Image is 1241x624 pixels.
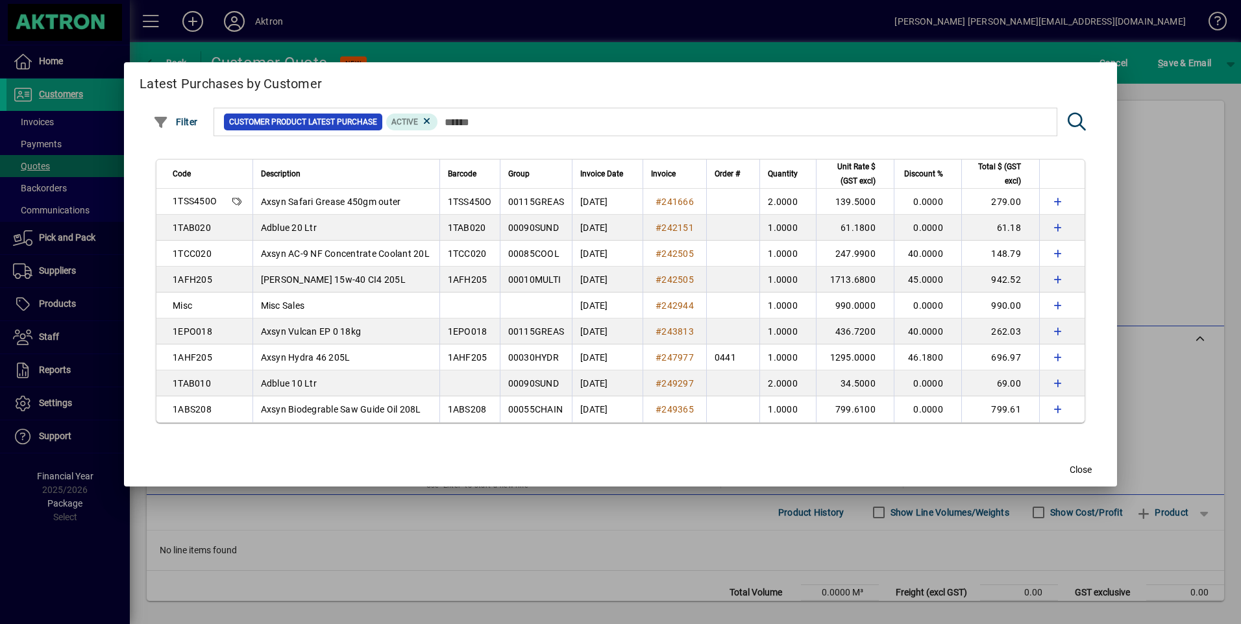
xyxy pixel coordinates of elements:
[386,114,438,130] mat-chip: Product Activation Status: Active
[508,167,565,181] div: Group
[759,370,816,396] td: 2.0000
[651,350,698,365] a: #247977
[261,222,317,233] span: Adblue 20 Ltr
[448,197,492,207] span: 1TSS450O
[651,376,698,390] a: #249297
[572,344,643,370] td: [DATE]
[651,167,676,181] span: Invoice
[261,326,362,337] span: Axsyn Vulcan EP 0 18kg
[508,197,565,207] span: 00115GREAS
[651,298,698,313] a: #242944
[656,378,661,389] span: #
[580,167,623,181] span: Invoice Date
[961,396,1039,422] td: 799.61
[261,378,317,389] span: Adblue 10 Ltr
[759,241,816,267] td: 1.0000
[816,396,894,422] td: 799.6100
[1070,463,1092,477] span: Close
[759,267,816,293] td: 1.0000
[768,167,798,181] span: Quantity
[173,378,211,389] span: 1TAB010
[391,117,418,126] span: Active
[759,396,816,422] td: 1.0000
[572,189,643,215] td: [DATE]
[894,215,961,241] td: 0.0000
[448,222,486,233] span: 1TAB020
[656,300,661,311] span: #
[572,215,643,241] td: [DATE]
[961,241,1039,267] td: 148.79
[661,326,694,337] span: 243813
[961,267,1039,293] td: 942.52
[894,370,961,396] td: 0.0000
[961,189,1039,215] td: 279.00
[651,324,698,339] a: #243813
[961,318,1039,344] td: 262.03
[572,267,643,293] td: [DATE]
[508,404,563,414] span: 00055CHAIN
[816,267,894,293] td: 1713.6800
[173,300,192,311] span: Misc
[448,326,487,337] span: 1EPO018
[261,167,432,181] div: Description
[759,318,816,344] td: 1.0000
[970,160,1033,188] div: Total $ (GST excl)
[715,167,752,181] div: Order #
[508,248,559,259] span: 00085COOL
[651,195,698,209] a: #241666
[894,293,961,318] td: 0.0000
[661,378,694,389] span: 249297
[894,396,961,422] td: 0.0000
[961,370,1039,396] td: 69.00
[173,196,217,206] span: 1TSS450O
[816,344,894,370] td: 1295.0000
[816,215,894,241] td: 61.1800
[759,344,816,370] td: 1.0000
[261,167,301,181] span: Description
[661,248,694,259] span: 242505
[173,326,212,337] span: 1EPO018
[261,404,421,414] span: Axsyn Biodegrable Saw Guide Oil 208L
[572,396,643,422] td: [DATE]
[173,404,212,414] span: 1ABS208
[580,167,635,181] div: Invoice Date
[970,160,1021,188] span: Total $ (GST excl)
[894,189,961,215] td: 0.0000
[572,370,643,396] td: [DATE]
[124,62,1117,100] h2: Latest Purchases by Customer
[894,267,961,293] td: 45.0000
[261,300,305,311] span: Misc Sales
[261,274,406,285] span: [PERSON_NAME] 15w-40 CI4 205L
[508,274,561,285] span: 00010MULTI
[173,248,212,259] span: 1TCC020
[816,189,894,215] td: 139.5000
[448,404,487,414] span: 1ABS208
[816,293,894,318] td: 990.0000
[961,215,1039,241] td: 61.18
[894,241,961,267] td: 40.0000
[173,222,211,233] span: 1TAB020
[261,352,350,363] span: Axsyn Hydra 46 205L
[448,167,476,181] span: Barcode
[651,402,698,416] a: #249365
[448,248,487,259] span: 1TCC020
[508,378,559,389] span: 00090SUND
[661,352,694,363] span: 247977
[173,274,212,285] span: 1AFH205
[572,318,643,344] td: [DATE]
[816,370,894,396] td: 34.5000
[768,167,809,181] div: Quantity
[508,326,565,337] span: 00115GREAS
[651,272,698,287] a: #242505
[656,248,661,259] span: #
[706,344,759,370] td: 0441
[651,246,698,261] a: #242505
[661,197,694,207] span: 241666
[656,197,661,207] span: #
[661,274,694,285] span: 242505
[153,117,198,127] span: Filter
[661,222,694,233] span: 242151
[894,344,961,370] td: 46.1800
[261,248,430,259] span: Axsyn AC-9 NF Concentrate Coolant 20L
[656,404,661,414] span: #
